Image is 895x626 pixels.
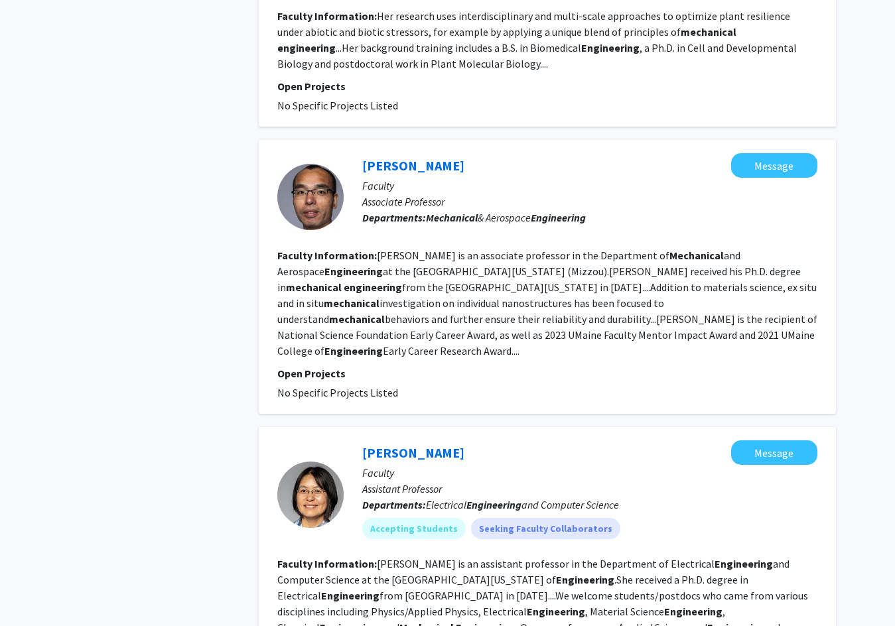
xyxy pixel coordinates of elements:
[277,557,377,570] b: Faculty Information:
[277,99,398,112] span: No Specific Projects Listed
[321,589,379,602] b: Engineering
[362,194,817,210] p: Associate Professor
[277,249,377,262] b: Faculty Information:
[581,41,640,54] b: Engineering
[527,605,585,618] b: Engineering
[324,344,383,357] b: Engineering
[277,365,817,381] p: Open Projects
[10,566,56,616] iframe: Chat
[362,211,426,224] b: Departments:
[731,440,817,465] button: Message Peifen Zhu
[669,249,724,262] b: Mechanical
[277,9,377,23] b: Faculty Information:
[277,249,817,357] fg-read-more: [PERSON_NAME] is an associate professor in the Department of and Aerospace at the [GEOGRAPHIC_DAT...
[344,281,402,294] b: engineering
[681,25,736,38] b: mechanical
[362,481,817,497] p: Assistant Professor
[277,78,817,94] p: Open Projects
[324,296,379,310] b: mechanical
[362,518,466,539] mat-chip: Accepting Students
[426,211,586,224] span: & Aerospace
[362,157,464,174] a: [PERSON_NAME]
[426,211,478,224] b: Mechanical
[362,178,817,194] p: Faculty
[556,573,614,586] b: Engineering
[324,265,383,278] b: Engineering
[362,498,426,511] b: Departments:
[531,211,586,224] b: Engineering
[277,41,336,54] b: engineering
[715,557,773,570] b: Engineering
[466,498,521,511] b: Engineering
[329,312,385,326] b: mechanical
[362,444,464,461] a: [PERSON_NAME]
[471,518,620,539] mat-chip: Seeking Faculty Collaborators
[362,465,817,481] p: Faculty
[277,9,797,70] fg-read-more: Her research uses interdisciplinary and multi-scale approaches to optimize plant resilience under...
[277,386,398,399] span: No Specific Projects Listed
[286,281,342,294] b: mechanical
[731,153,817,178] button: Message Yingchao Yang
[426,498,619,511] span: Electrical and Computer Science
[664,605,723,618] b: Engineering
